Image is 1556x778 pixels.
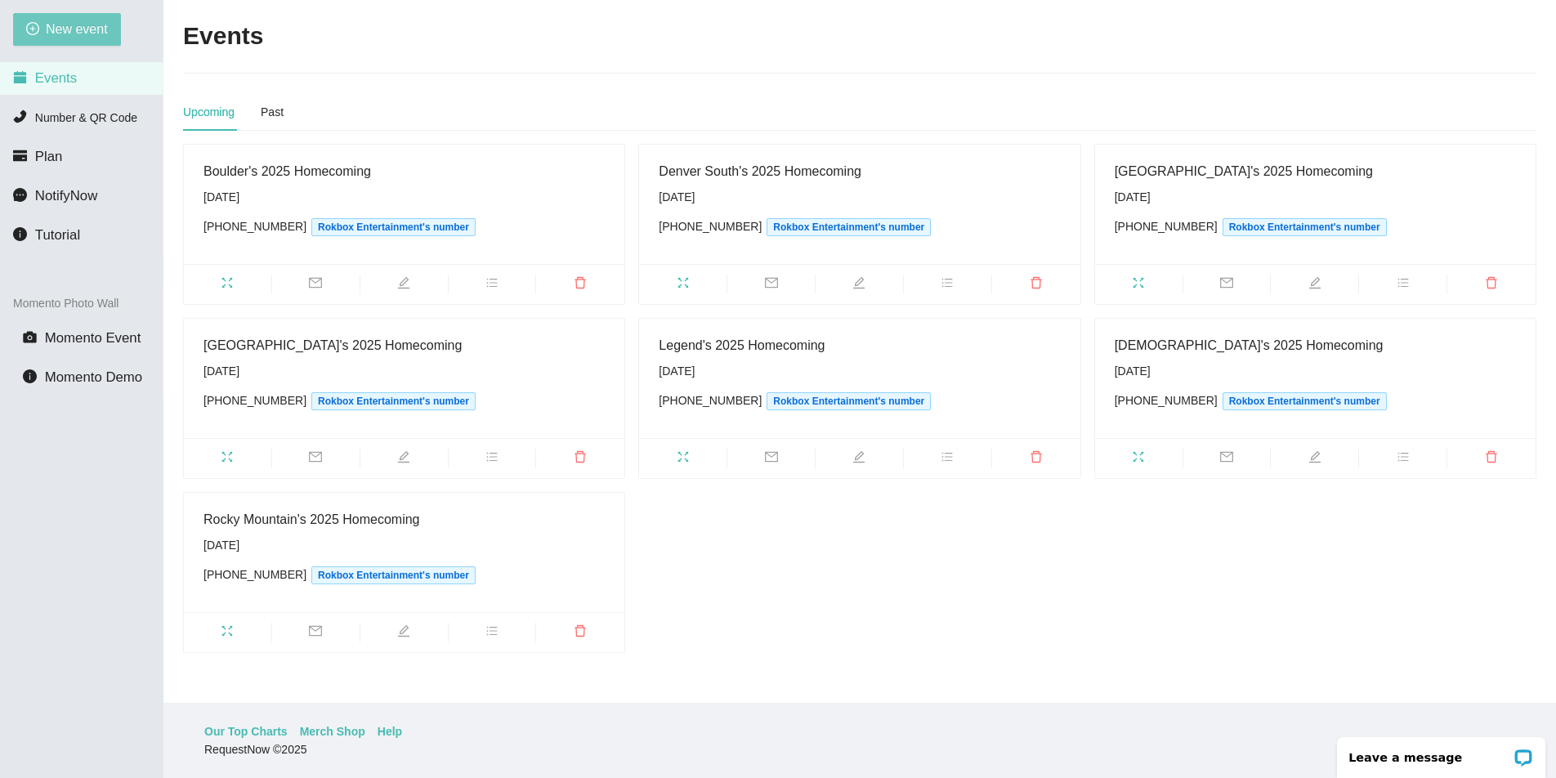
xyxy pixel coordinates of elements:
[1271,276,1358,294] span: edit
[1115,335,1516,355] div: [DEMOGRAPHIC_DATA]'s 2025 Homecoming
[183,20,263,53] h2: Events
[203,188,605,206] div: [DATE]
[203,362,605,380] div: [DATE]
[1447,276,1536,294] span: delete
[203,391,605,410] div: [PHONE_NUMBER]
[536,276,624,294] span: delete
[311,218,476,236] span: Rokbox Entertainment's number
[1183,450,1271,468] span: mail
[184,450,271,468] span: fullscreen
[23,330,37,344] span: camera
[13,13,121,46] button: plus-circleNew event
[536,624,624,642] span: delete
[35,149,63,164] span: Plan
[659,362,1060,380] div: [DATE]
[23,369,37,383] span: info-circle
[360,450,448,468] span: edit
[204,740,1511,758] div: RequestNow © 2025
[272,450,360,468] span: mail
[816,450,903,468] span: edit
[1326,727,1556,778] iframe: LiveChat chat widget
[1183,276,1271,294] span: mail
[35,188,97,203] span: NotifyNow
[1447,450,1536,468] span: delete
[46,19,108,39] span: New event
[639,276,727,294] span: fullscreen
[360,624,448,642] span: edit
[45,330,141,346] span: Momento Event
[659,391,1060,410] div: [PHONE_NUMBER]
[904,450,991,468] span: bars
[449,276,536,294] span: bars
[1223,392,1387,410] span: Rokbox Entertainment's number
[35,70,77,86] span: Events
[184,624,271,642] span: fullscreen
[204,722,288,740] a: Our Top Charts
[203,335,605,355] div: [GEOGRAPHIC_DATA]'s 2025 Homecoming
[13,227,27,241] span: info-circle
[1359,450,1446,468] span: bars
[45,369,142,385] span: Momento Demo
[816,276,903,294] span: edit
[35,227,80,243] span: Tutorial
[311,392,476,410] span: Rokbox Entertainment's number
[1115,188,1516,206] div: [DATE]
[300,722,365,740] a: Merch Shop
[536,450,624,468] span: delete
[659,217,1060,236] div: [PHONE_NUMBER]
[261,103,284,121] div: Past
[1095,450,1183,468] span: fullscreen
[203,509,605,530] div: Rocky Mountain's 2025 Homecoming
[449,450,536,468] span: bars
[13,149,27,163] span: credit-card
[272,624,360,642] span: mail
[767,218,931,236] span: Rokbox Entertainment's number
[1115,391,1516,410] div: [PHONE_NUMBER]
[1095,276,1183,294] span: fullscreen
[13,110,27,123] span: phone
[203,161,605,181] div: Boulder's 2025 Homecoming
[639,450,727,468] span: fullscreen
[659,188,1060,206] div: [DATE]
[1359,276,1446,294] span: bars
[272,276,360,294] span: mail
[1223,218,1387,236] span: Rokbox Entertainment's number
[26,22,39,38] span: plus-circle
[904,276,991,294] span: bars
[1115,217,1516,236] div: [PHONE_NUMBER]
[727,450,815,468] span: mail
[13,70,27,84] span: calendar
[992,276,1080,294] span: delete
[378,722,402,740] a: Help
[992,450,1080,468] span: delete
[767,392,931,410] span: Rokbox Entertainment's number
[183,103,235,121] div: Upcoming
[449,624,536,642] span: bars
[311,566,476,584] span: Rokbox Entertainment's number
[203,536,605,554] div: [DATE]
[360,276,448,294] span: edit
[1115,362,1516,380] div: [DATE]
[184,276,271,294] span: fullscreen
[1271,450,1358,468] span: edit
[203,566,605,584] div: [PHONE_NUMBER]
[13,188,27,202] span: message
[727,276,815,294] span: mail
[659,335,1060,355] div: Legend's 2025 Homecoming
[1115,161,1516,181] div: [GEOGRAPHIC_DATA]'s 2025 Homecoming
[203,217,605,236] div: [PHONE_NUMBER]
[659,161,1060,181] div: Denver South's 2025 Homecoming
[35,111,137,124] span: Number & QR Code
